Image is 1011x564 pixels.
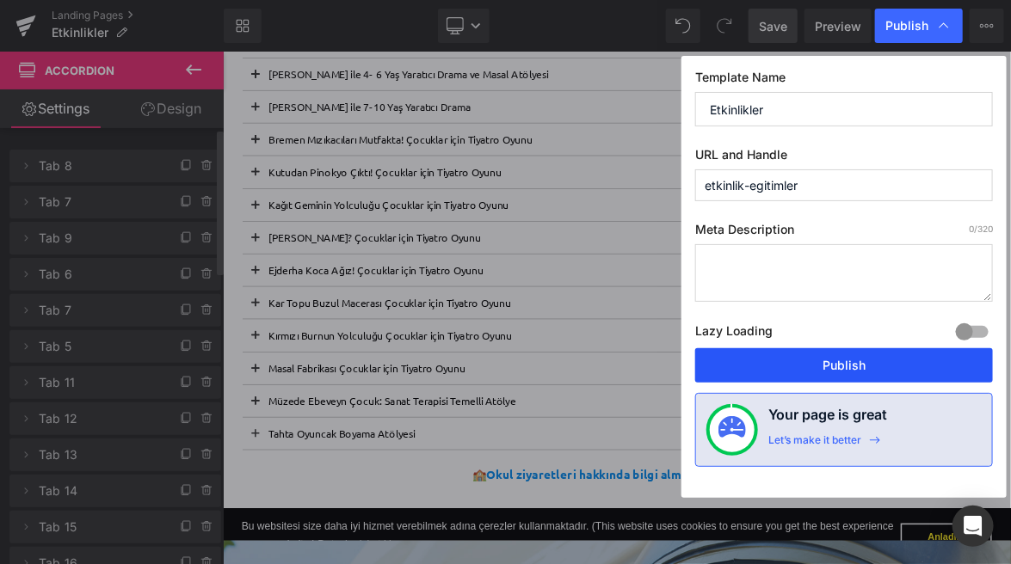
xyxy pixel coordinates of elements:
[969,224,993,234] span: /320
[60,151,953,168] p: Kutudan Pinokyo Çıktı! Çocuklar için Tiyatro Oyunu
[718,416,746,444] img: onboarding-status.svg
[969,224,974,234] span: 0
[695,348,993,383] button: Publish
[60,195,953,211] p: Kağıt Geminin Yolculuğu Çocuklar için Tiyatro Oyunu
[60,238,953,254] p: [PERSON_NAME]? Çocuklar için Tiyatro Oyunu
[885,18,928,34] span: Publish
[60,497,953,513] p: Tahta Oyuncak Boyama Atölyesi
[60,367,953,383] p: Kırmızı Burnun Yolculuğu Çocuklar için Tiyatro Oyunu
[60,64,327,82] font: [PERSON_NAME] ile 7-10 Yaş Yaratıcı Drama
[60,454,953,470] p: Müzede Ebeveyn Çocuk: Sanat Terapisi Temelli Atölye
[768,433,861,456] div: Let’s make it better
[60,411,953,427] p: Masal Fabrikası Çocuklar için Tiyatro Oyunu
[60,108,953,125] p: Bremen Mızıkacıları Mutfakta! Çocuklar için Tiyatro Oyunu
[768,404,887,433] h4: Your page is great
[60,21,430,39] font: [PERSON_NAME] ile 4- 6 Yaş Yaratıcı Drama ve Masal Atölyesi
[695,147,993,169] label: URL and Handle
[952,506,994,547] div: Open Intercom Messenger
[695,222,993,244] label: Meta Description
[60,281,953,297] p: Ejderha Koca Ağız! Çocuklar için Tiyatro Oyunu
[695,320,773,348] label: Lazy Loading
[695,70,993,92] label: Template Name
[60,324,953,340] p: Kar Topu Buzul Macerası Çocuklar için Tiyatro Oyunu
